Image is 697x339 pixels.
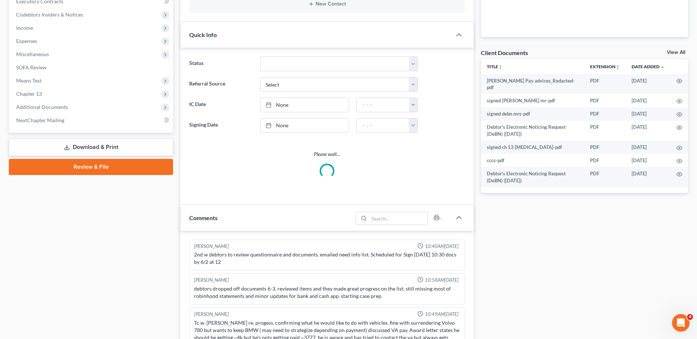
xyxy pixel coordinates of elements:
label: Signing Date [186,118,256,133]
td: signed debn mrs-pdf [481,107,584,121]
iframe: Intercom live chat [672,314,690,332]
div: [PERSON_NAME] [194,311,229,318]
span: NextChapter Mailing [16,117,64,123]
td: PDF [584,107,626,121]
span: Means Test [16,77,42,84]
span: Codebtors Insiders & Notices [16,11,83,18]
a: Date Added expand_more [632,64,665,69]
label: IC Date [186,98,256,112]
td: [DATE] [626,154,671,167]
p: Please wait... [189,150,465,158]
div: Client Documents [481,49,528,56]
a: Review & File [9,159,173,175]
span: 10:58AM[DATE] [425,277,459,284]
div: [PERSON_NAME] [194,277,229,284]
a: NextChapter Mailing [10,114,173,127]
span: Chapter 13 [16,91,42,97]
td: Debtor's Electronic Noticing Request (DeBN) ([DATE]) [481,167,584,187]
td: cccs-pdf [481,154,584,167]
a: None [261,119,349,132]
a: Extensionunfold_more [590,64,620,69]
td: signed [PERSON_NAME] mr-pdf [481,94,584,107]
span: SOFA Review [16,64,47,70]
td: [DATE] [626,141,671,154]
td: PDF [584,154,626,167]
td: [DATE] [626,74,671,94]
td: PDF [584,74,626,94]
td: [PERSON_NAME] Pay advices_Redacted-pdf [481,74,584,94]
td: PDF [584,167,626,187]
a: None [261,98,349,112]
a: Download & Print [9,139,173,156]
input: -- : -- [357,119,409,132]
span: 10:49AM[DATE] [425,311,459,318]
a: Titleunfold_more [487,64,503,69]
div: 2nd w debtors to review questionnaire and documents. emailed need info list. Scheduled for Sign [... [194,251,460,266]
button: New Contact [195,1,459,7]
span: Miscellaneous [16,51,49,57]
input: Search... [369,212,427,225]
i: expand_more [660,65,665,69]
td: [DATE] [626,121,671,141]
a: View All [667,50,685,55]
span: Comments [189,214,218,221]
span: 10:40AM[DATE] [425,243,459,250]
label: Referral Source [186,77,256,92]
span: 4 [687,314,693,320]
span: Income [16,25,33,31]
div: debtors dropped off documents 6-3. reviewed items and they made great progress on the list. still... [194,285,460,300]
td: [DATE] [626,107,671,121]
i: unfold_more [615,65,620,69]
td: Debtor's Electronic Noticing Request (DeBN) ([DATE]) [481,121,584,141]
label: Status [186,56,256,71]
i: unfold_more [498,65,503,69]
div: [PERSON_NAME] [194,243,229,250]
td: [DATE] [626,94,671,107]
td: PDF [584,121,626,141]
input: -- : -- [357,98,409,112]
span: Quick Info [189,31,217,38]
td: [DATE] [626,167,671,187]
span: Expenses [16,38,37,44]
a: SOFA Review [10,61,173,74]
td: signed ch 13 [MEDICAL_DATA]-pdf [481,141,584,154]
span: Additional Documents [16,104,68,110]
td: PDF [584,141,626,154]
td: PDF [584,94,626,107]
